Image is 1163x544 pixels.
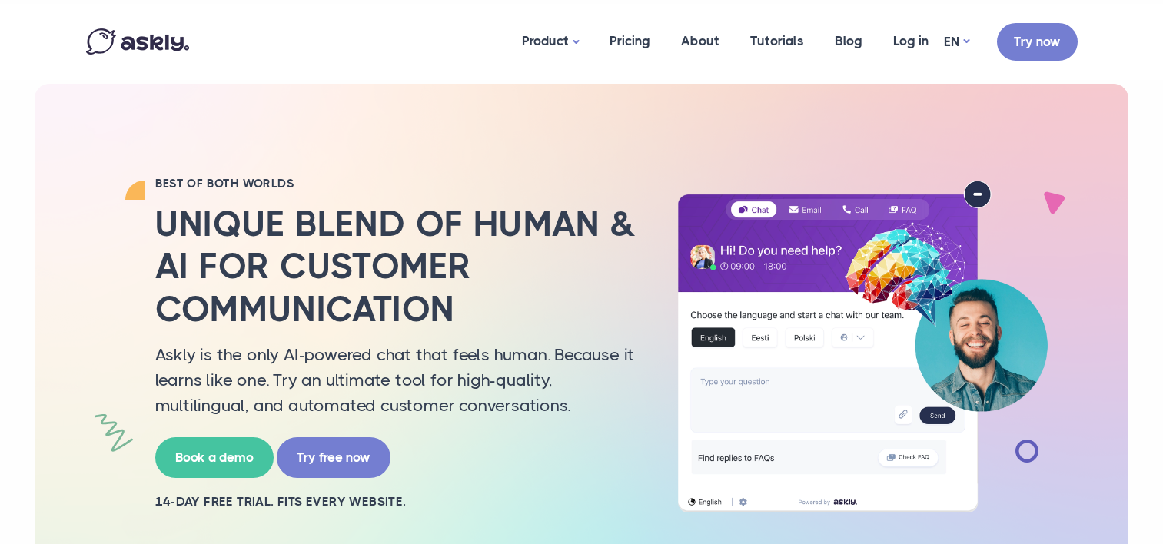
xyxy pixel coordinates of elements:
h2: 14-day free trial. Fits every website. [155,493,640,510]
img: Askly [86,28,189,55]
h2: BEST OF BOTH WORLDS [155,176,640,191]
a: Try now [997,23,1078,61]
a: Tutorials [735,4,819,78]
a: Product [507,4,594,80]
p: Askly is the only AI-powered chat that feels human. Because it learns like one. Try an ultimate t... [155,342,640,418]
a: EN [944,31,969,53]
a: Pricing [594,4,666,78]
a: About [666,4,735,78]
a: Book a demo [155,437,274,478]
h2: Unique blend of human & AI for customer communication [155,203,640,330]
a: Blog [819,4,878,78]
a: Try free now [277,437,390,478]
img: AI multilingual chat [663,181,1062,512]
a: Log in [878,4,944,78]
